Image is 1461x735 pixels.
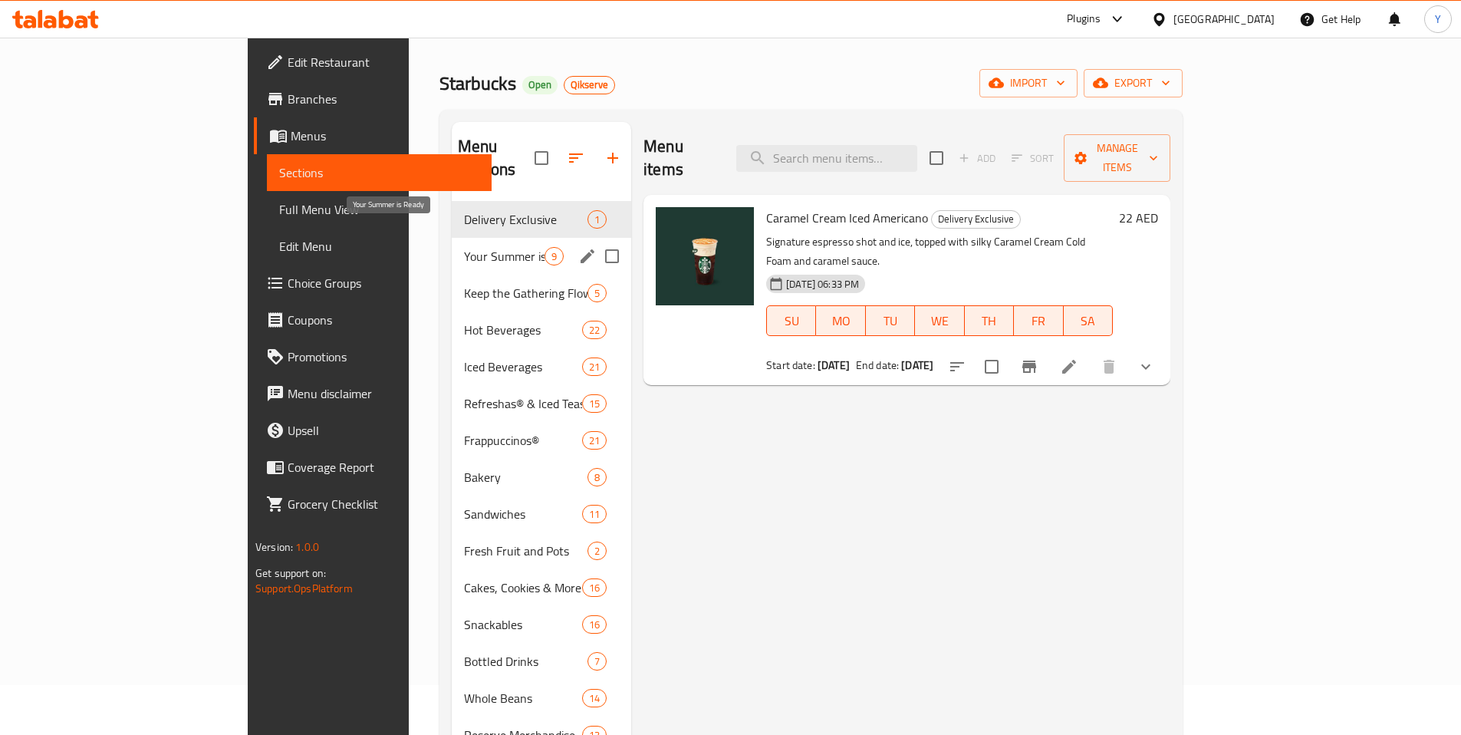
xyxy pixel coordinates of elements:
[953,147,1002,170] span: Add item
[522,76,558,94] div: Open
[582,431,607,450] div: items
[818,355,850,375] b: [DATE]
[1064,134,1170,182] button: Manage items
[588,286,606,301] span: 5
[921,310,958,332] span: WE
[932,210,1020,228] span: Delivery Exclusive
[856,355,899,375] span: End date:
[736,145,917,172] input: search
[267,191,492,228] a: Full Menu View
[464,358,582,376] span: Iced Beverages
[583,691,606,706] span: 14
[288,53,479,71] span: Edit Restaurant
[254,486,492,522] a: Grocery Checklist
[583,433,606,448] span: 21
[464,394,582,413] div: Refreshas® & Iced Teas
[464,615,582,634] span: Snackables
[452,532,631,569] div: Fresh Fruit and Pots2
[452,680,631,717] div: Whole Beans14
[920,142,953,174] span: Select section
[464,689,582,707] span: Whole Beans
[587,652,607,671] div: items
[773,310,810,332] span: SU
[872,310,909,332] span: TU
[439,66,516,101] span: Starbucks
[901,355,933,375] b: [DATE]
[545,247,564,265] div: items
[976,351,1008,383] span: Select to update
[766,232,1113,271] p: Signature espresso shot and ice, topped with silky Caramel Cream Cold Foam and caramel sauce.
[816,305,865,336] button: MO
[464,578,582,597] span: Cakes, Cookies & More
[291,127,479,145] span: Menus
[452,275,631,311] div: Keep the Gathering Flowing5
[1137,358,1155,376] svg: Show Choices
[464,247,545,265] span: Your Summer is Ready
[464,505,582,523] span: Sandwiches
[1435,11,1441,28] span: Y
[1127,348,1164,385] button: show more
[458,135,535,181] h2: Menu sections
[464,431,582,450] span: Frappuccinos®
[583,360,606,374] span: 21
[679,18,732,38] a: Menus
[583,581,606,595] span: 16
[279,163,479,182] span: Sections
[255,537,293,557] span: Version:
[279,237,479,255] span: Edit Menu
[915,305,964,336] button: WE
[766,305,816,336] button: SU
[1173,11,1275,28] div: [GEOGRAPHIC_DATA]
[452,496,631,532] div: Sandwiches11
[588,544,606,559] span: 2
[992,74,1065,93] span: import
[583,618,606,632] span: 16
[254,265,492,302] a: Choice Groups
[522,78,558,91] span: Open
[588,654,606,669] span: 7
[588,213,606,227] span: 1
[254,117,492,154] a: Menus
[525,142,558,174] span: Select all sections
[656,207,754,305] img: Caramel Cream Iced Americano
[267,228,492,265] a: Edit Menu
[766,355,815,375] span: Start date:
[582,615,607,634] div: items
[452,606,631,643] div: Snackables16
[545,249,563,264] span: 9
[582,689,607,707] div: items
[564,78,614,91] span: Qikserve
[1096,74,1170,93] span: export
[267,154,492,191] a: Sections
[587,468,607,486] div: items
[780,277,865,292] span: [DATE] 06:33 PM
[452,238,631,275] div: Your Summer is Ready9edit
[1064,305,1113,336] button: SA
[288,348,479,366] span: Promotions
[464,321,582,339] span: Hot Beverages
[1002,147,1064,170] span: Select section first
[464,542,587,560] span: Fresh Fruit and Pots
[506,18,661,38] a: Restaurants management
[452,348,631,385] div: Iced Beverages21
[288,458,479,476] span: Coverage Report
[288,384,479,403] span: Menu disclaimer
[254,302,492,338] a: Coupons
[979,69,1078,97] button: import
[452,422,631,459] div: Frappuccinos®21
[582,321,607,339] div: items
[254,375,492,412] a: Menu disclaimer
[582,358,607,376] div: items
[582,578,607,597] div: items
[582,505,607,523] div: items
[452,311,631,348] div: Hot Beverages22
[464,210,587,229] span: Delivery Exclusive
[587,210,607,229] div: items
[288,495,479,513] span: Grocery Checklist
[254,449,492,486] a: Coverage Report
[1119,207,1158,229] h6: 22 AED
